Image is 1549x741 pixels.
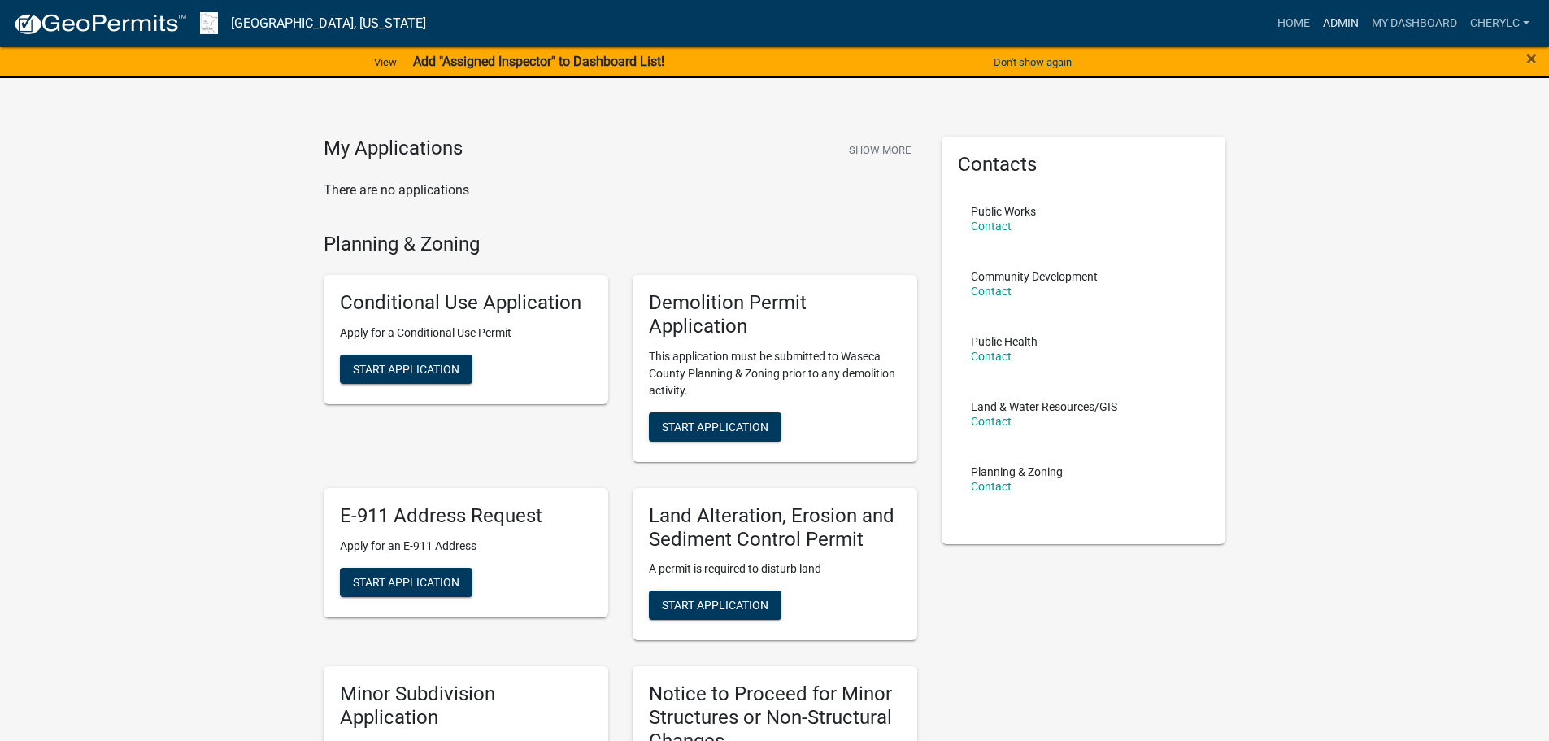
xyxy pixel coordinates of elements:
[1271,8,1316,39] a: Home
[353,363,459,376] span: Start Application
[340,568,472,597] button: Start Application
[1316,8,1365,39] a: Admin
[649,348,901,399] p: This application must be submitted to Waseca County Planning & Zoning prior to any demolition act...
[340,682,592,730] h5: Minor Subdivision Application
[971,480,1012,493] a: Contact
[971,285,1012,298] a: Contact
[340,538,592,555] p: Apply for an E-911 Address
[971,350,1012,363] a: Contact
[987,49,1078,76] button: Don't show again
[1526,49,1537,68] button: Close
[971,415,1012,428] a: Contact
[1365,8,1464,39] a: My Dashboard
[649,591,781,620] button: Start Application
[649,412,781,442] button: Start Application
[971,401,1117,412] p: Land & Water Resources/GIS
[662,599,768,612] span: Start Application
[971,271,1098,282] p: Community Development
[842,137,917,163] button: Show More
[368,49,403,76] a: View
[649,560,901,578] p: A permit is required to disturb land
[971,466,1063,477] p: Planning & Zoning
[340,325,592,342] p: Apply for a Conditional Use Permit
[324,233,917,256] h4: Planning & Zoning
[649,291,901,338] h5: Demolition Permit Application
[958,153,1210,177] h5: Contacts
[971,220,1012,233] a: Contact
[353,575,459,588] span: Start Application
[340,291,592,315] h5: Conditional Use Application
[200,12,218,34] img: Waseca County, Minnesota
[971,336,1038,347] p: Public Health
[324,137,463,161] h4: My Applications
[231,10,426,37] a: [GEOGRAPHIC_DATA], [US_STATE]
[971,206,1036,217] p: Public Works
[340,504,592,528] h5: E-911 Address Request
[1526,47,1537,70] span: ×
[1464,8,1536,39] a: Cherylc
[413,54,664,69] strong: Add "Assigned Inspector" to Dashboard List!
[649,504,901,551] h5: Land Alteration, Erosion and Sediment Control Permit
[340,355,472,384] button: Start Application
[662,420,768,433] span: Start Application
[324,181,917,200] p: There are no applications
